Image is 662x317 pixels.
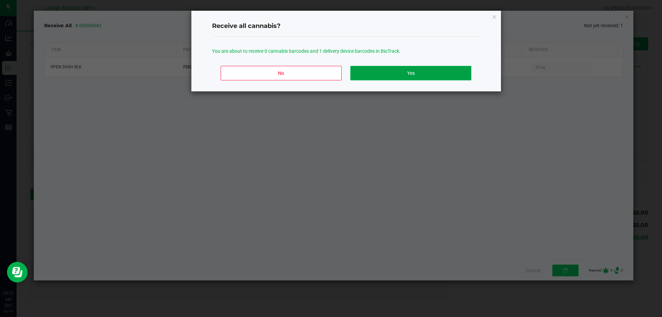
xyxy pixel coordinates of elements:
iframe: Resource center [7,262,28,283]
button: Close [492,12,497,21]
p: You are about to receive 0 cannabis barcodes and 1 delivery device barcodes in BioTrack. [212,48,480,55]
button: Yes [350,66,471,80]
h4: Receive all cannabis? [212,22,480,31]
button: No [221,66,341,80]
